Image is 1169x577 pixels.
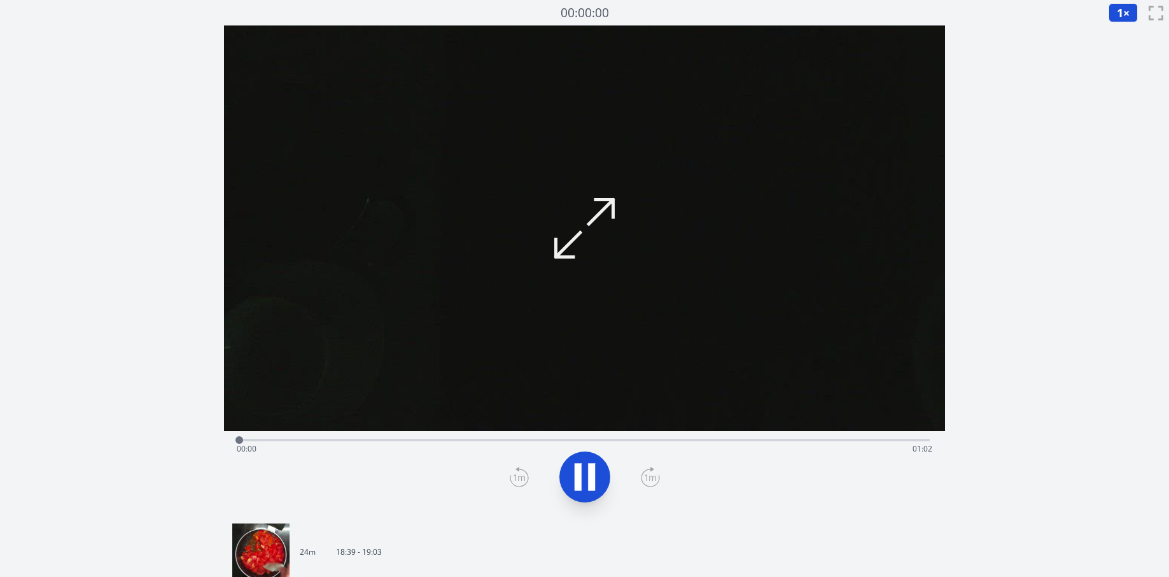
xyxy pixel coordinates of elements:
[1117,5,1123,20] span: 1
[561,4,609,22] a: 00:00:00
[913,443,932,454] span: 01:02
[336,547,382,557] p: 18:39 - 19:03
[300,547,316,557] p: 24m
[1109,3,1138,22] button: 1×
